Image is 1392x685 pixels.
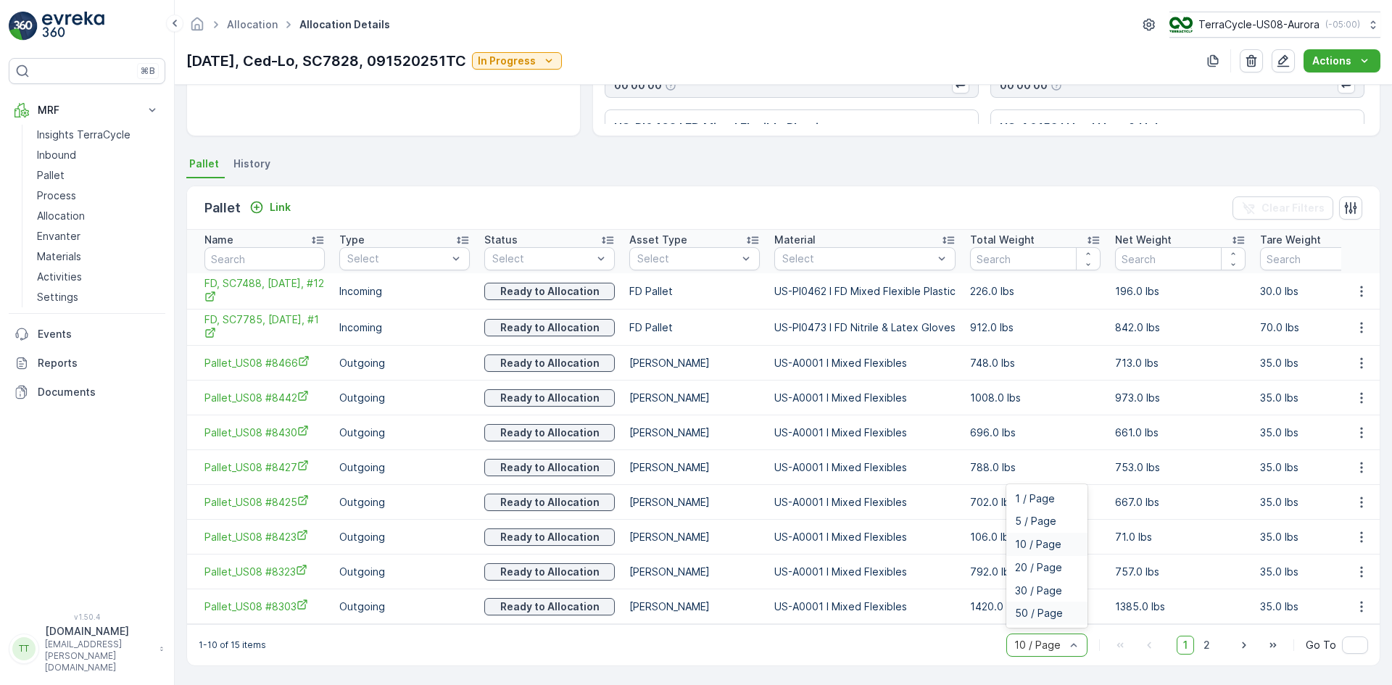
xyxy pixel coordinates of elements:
[204,276,325,306] span: FD, SC7488, [DATE], #12
[629,425,760,440] p: [PERSON_NAME]
[1015,539,1061,550] span: 10 / Page
[42,12,104,41] img: logo_light-DOdMpM7g.png
[1115,565,1246,579] p: 757.0 lbs
[9,613,165,621] span: v 1.50.4
[204,390,325,405] span: Pallet_US08 #8442
[1260,599,1391,614] p: 35.0 lbs
[339,391,470,405] p: Outgoing
[339,530,470,544] p: Outgoing
[472,52,562,70] button: In Progress
[500,284,600,299] p: Ready to Allocation
[204,599,325,614] a: Pallet_US08 #8303
[1260,565,1391,579] p: 35.0 lbs
[38,385,159,399] p: Documents
[204,564,325,579] a: Pallet_US08 #8323
[204,494,325,510] a: Pallet_US08 #8425
[347,252,447,266] p: Select
[339,356,470,370] p: Outgoing
[774,233,816,247] p: Material
[484,494,615,511] button: Ready to Allocation
[37,249,81,264] p: Materials
[186,50,466,72] p: [DATE], Ced-Lo, SC7828, 091520251TC
[199,639,266,651] p: 1-10 of 15 items
[1169,17,1193,33] img: image_ci7OI47.png
[339,320,470,335] p: Incoming
[339,425,470,440] p: Outgoing
[31,125,165,145] a: Insights TerraCycle
[1000,119,1187,136] p: US-A0153 I Hard Hats & Helmets
[339,495,470,510] p: Outgoing
[629,495,760,510] p: [PERSON_NAME]
[1260,530,1391,544] p: 35.0 lbs
[1015,515,1056,527] span: 5 / Page
[1015,585,1062,597] span: 30 / Page
[484,459,615,476] button: Ready to Allocation
[1169,12,1380,38] button: TerraCycle-US08-Aurora(-05:00)
[204,233,233,247] p: Name
[1177,636,1194,655] span: 1
[233,157,270,171] span: History
[970,425,1101,440] p: 696.0 lbs
[339,460,470,475] p: Outgoing
[1115,460,1246,475] p: 753.0 lbs
[970,320,1101,335] p: 912.0 lbs
[970,391,1101,405] p: 1008.0 lbs
[1115,495,1246,510] p: 667.0 lbs
[204,312,325,342] a: FD, SC7785, 9/17/2025, #1
[484,354,615,372] button: Ready to Allocation
[204,460,325,475] a: Pallet_US08 #8427
[38,356,159,370] p: Reports
[970,460,1101,475] p: 788.0 lbs
[665,80,676,91] div: Help Tooltip Icon
[629,530,760,544] p: [PERSON_NAME]
[204,276,325,306] a: FD, SC7488, 09/03/25, #12
[484,283,615,300] button: Ready to Allocation
[1115,320,1246,335] p: 842.0 lbs
[1015,562,1062,573] span: 20 / Page
[9,349,165,378] a: Reports
[31,165,165,186] a: Pallet
[500,565,600,579] p: Ready to Allocation
[31,287,165,307] a: Settings
[31,246,165,267] a: Materials
[492,252,592,266] p: Select
[38,327,159,341] p: Events
[45,624,152,639] p: [DOMAIN_NAME]
[1260,356,1391,370] p: 35.0 lbs
[1198,17,1319,32] p: TerraCycle-US08-Aurora
[629,284,760,299] p: FD Pallet
[484,233,518,247] p: Status
[1115,233,1172,247] p: Net Weight
[1325,19,1360,30] p: ( -05:00 )
[637,252,737,266] p: Select
[37,290,78,304] p: Settings
[37,270,82,284] p: Activities
[970,495,1101,510] p: 702.0 lbs
[12,637,36,660] div: TT
[629,391,760,405] p: [PERSON_NAME]
[45,639,152,673] p: [EMAIL_ADDRESS][PERSON_NAME][DOMAIN_NAME]
[774,495,956,510] p: US-A0001 I Mixed Flexibles
[484,424,615,441] button: Ready to Allocation
[484,598,615,615] button: Ready to Allocation
[774,320,956,335] p: US-PI0473 I FD Nitrile & Latex Gloves
[1115,599,1246,614] p: 1385.0 lbs
[31,267,165,287] a: Activities
[970,599,1101,614] p: 1420.0 lbs
[31,206,165,226] a: Allocation
[1260,284,1391,299] p: 30.0 lbs
[1115,284,1246,299] p: 196.0 lbs
[614,78,662,93] p: 00 00 00
[970,530,1101,544] p: 106.0 lbs
[484,563,615,581] button: Ready to Allocation
[1306,638,1336,652] span: Go To
[38,103,136,117] p: MRF
[500,495,600,510] p: Ready to Allocation
[970,284,1101,299] p: 226.0 lbs
[31,145,165,165] a: Inbound
[484,528,615,546] button: Ready to Allocation
[204,529,325,544] span: Pallet_US08 #8423
[774,284,956,299] p: US-PI0462 I FD Mixed Flexible Plastic
[204,355,325,370] span: Pallet_US08 #8466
